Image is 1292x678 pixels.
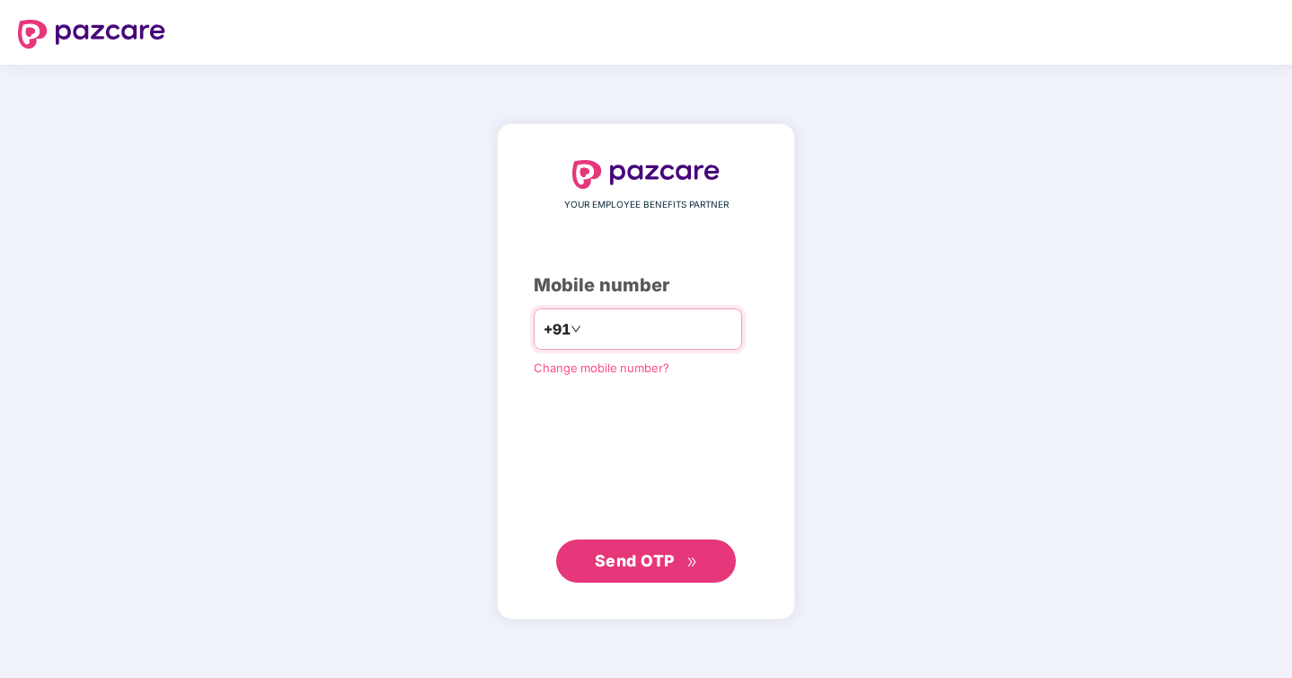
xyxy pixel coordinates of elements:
[564,198,729,212] span: YOUR EMPLOYEE BENEFITS PARTNER
[571,324,581,335] span: down
[534,361,669,375] a: Change mobile number?
[18,20,165,49] img: logo
[572,160,720,189] img: logo
[686,557,698,568] span: double-right
[534,272,758,299] div: Mobile number
[556,540,736,583] button: Send OTPdouble-right
[544,318,571,341] span: +91
[595,551,675,570] span: Send OTP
